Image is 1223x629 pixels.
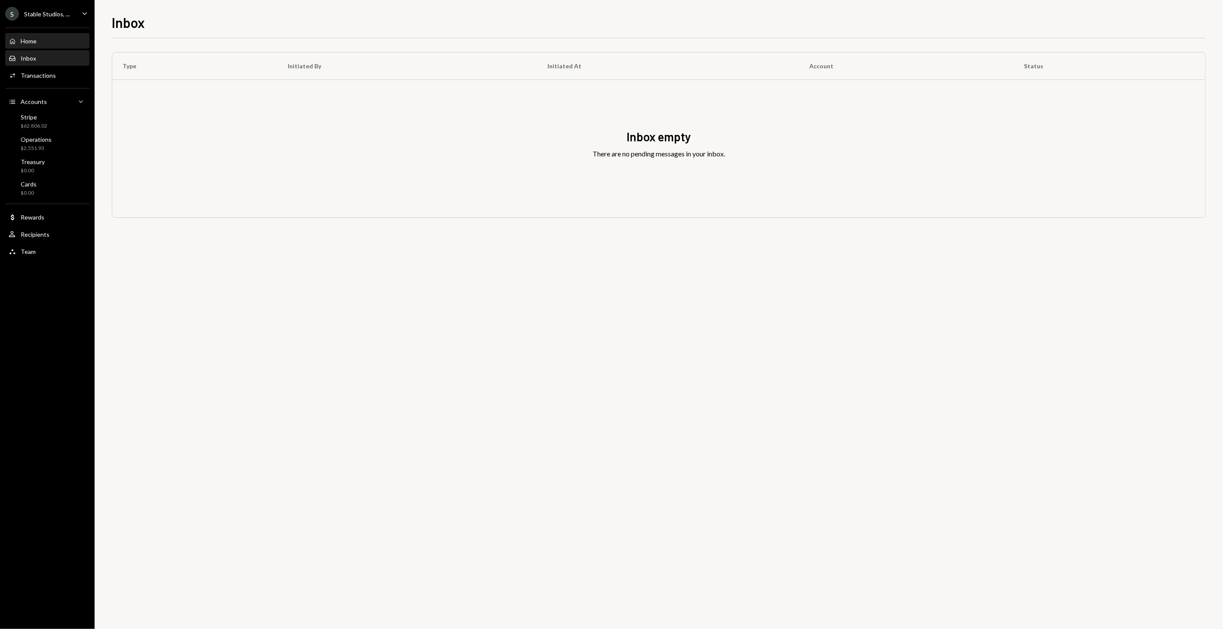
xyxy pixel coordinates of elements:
div: Inbox empty [627,128,691,145]
a: Home [5,33,89,49]
a: Inbox [5,50,89,66]
div: $62,806.02 [21,122,47,130]
div: Rewards [21,214,44,221]
a: Transactions [5,67,89,83]
div: S [5,7,19,21]
a: Rewards [5,209,89,225]
div: Home [21,37,37,45]
div: Accounts [21,98,47,105]
a: Stripe$62,806.02 [5,111,89,131]
div: $0.00 [21,167,45,174]
h1: Inbox [112,14,145,31]
div: Operations [21,136,52,143]
div: $2,551.93 [21,145,52,152]
div: Stable Studios, ... [24,10,70,18]
th: Status [1014,52,1205,80]
div: Team [21,248,36,255]
a: Cards$0.00 [5,178,89,198]
th: Type [112,52,277,80]
th: Account [799,52,1014,80]
div: $0.00 [21,189,37,197]
div: Stripe [21,113,47,121]
div: Cards [21,180,37,188]
a: Operations$2,551.93 [5,133,89,154]
a: Team [5,244,89,259]
div: Transactions [21,72,56,79]
th: Initiated At [537,52,799,80]
a: Treasury$0.00 [5,156,89,176]
a: Recipients [5,226,89,242]
div: Recipients [21,231,49,238]
a: Accounts [5,94,89,109]
div: Treasury [21,158,45,165]
div: Inbox [21,55,36,62]
th: Initiated By [277,52,537,80]
div: There are no pending messages in your inbox. [593,149,725,159]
